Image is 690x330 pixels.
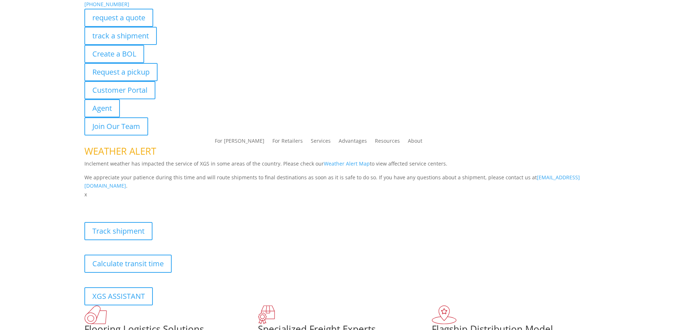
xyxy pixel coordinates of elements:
a: Advantages [339,138,367,146]
p: We appreciate your patience during this time and will route shipments to final destinations as so... [84,173,606,191]
a: Request a pickup [84,63,158,81]
a: Agent [84,99,120,117]
img: xgs-icon-flagship-distribution-model-red [432,305,457,324]
p: Inclement weather has impacted the service of XGS in some areas of the country. Please check our ... [84,159,606,173]
a: [PHONE_NUMBER] [84,1,129,8]
a: Track shipment [84,222,152,240]
p: x [84,190,606,199]
a: Customer Portal [84,81,155,99]
a: For [PERSON_NAME] [215,138,264,146]
a: Services [311,138,331,146]
a: Create a BOL [84,45,144,63]
b: Visibility, transparency, and control for your entire supply chain. [84,200,246,207]
a: Calculate transit time [84,255,172,273]
span: WEATHER ALERT [84,145,156,158]
a: request a quote [84,9,153,27]
a: About [408,138,422,146]
a: Join Our Team [84,117,148,135]
img: xgs-icon-focused-on-flooring-red [258,305,275,324]
a: For Retailers [272,138,303,146]
img: xgs-icon-total-supply-chain-intelligence-red [84,305,107,324]
a: track a shipment [84,27,157,45]
a: Resources [375,138,400,146]
a: XGS ASSISTANT [84,287,153,305]
a: Weather Alert Map [324,160,370,167]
